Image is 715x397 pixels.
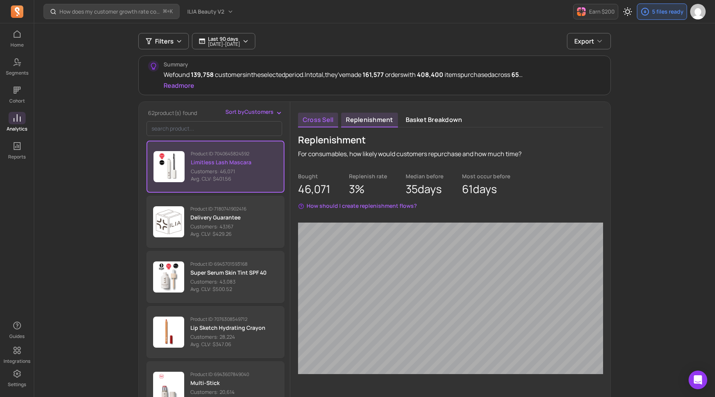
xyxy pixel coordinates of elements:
span: 139,758 [190,70,215,79]
p: Multi-Stick [190,379,249,387]
p: 3% [349,182,387,196]
button: Earn $200 [573,4,618,19]
button: Readmore [164,81,194,90]
p: Limitless Lash Mascara [191,158,251,166]
span: Filters [155,37,174,46]
a: Cross sell [298,113,338,127]
p: Product ID: 6945701593168 [190,261,267,267]
img: Product image [153,206,184,237]
span: Sort by Customers [225,108,274,116]
button: Guides [9,318,26,341]
div: We found customers in the selected period. In total, they've made orders with items purchased acr... [164,70,601,79]
span: ILIA Beauty V2 [187,8,224,16]
p: Replenish rate [349,172,387,180]
p: Earn $200 [589,8,615,16]
img: Product image [153,151,185,182]
p: Avg. CLV: $429.26 [190,230,246,238]
p: [DATE] - [DATE] [208,42,240,47]
p: For consumables, how likely would customers repurchase and how much time? [298,149,521,158]
kbd: ⌘ [163,7,167,17]
p: Median before [406,172,443,180]
p: Bought [298,172,330,180]
p: 5 files ready [652,8,684,16]
button: 5 files ready [637,3,687,20]
p: Product ID: 7180741902416 [190,206,246,212]
p: 61 days [462,182,510,196]
button: Product ID:6945701593168Super Serum Skin Tint SPF 40Customers: 43,083 Avg. CLV: $500.52 [146,251,284,303]
p: Lip Sketch Hydrating Crayon [190,324,265,332]
p: Avg. CLV: $500.52 [190,286,267,293]
p: Avg. CLV: $401.56 [191,175,251,183]
img: Product image [153,317,184,348]
span: + [163,7,173,16]
span: 408,400 [416,70,445,79]
p: 46,071 [298,182,330,196]
button: Toggle dark mode [620,4,635,19]
p: Analytics [7,126,27,132]
p: Customers: 43,083 [190,278,267,286]
button: Product ID:7040645824592Limitless Lash MascaraCustomers: 46,071 Avg. CLV: $401.56 [146,141,284,193]
p: Product ID: 6943607849040 [190,371,249,378]
button: How should I create replenishment flows? [298,202,417,210]
p: Product ID: 7040645824592 [191,151,251,157]
p: How does my customer growth rate compare to similar stores? [59,8,160,16]
p: Integrations [3,358,30,364]
a: Basket breakdown [401,113,467,127]
p: Product ID: 7076308549712 [190,316,265,322]
p: Customers: 20,614 [190,388,249,396]
img: Product image [153,261,184,293]
span: 65 [510,70,523,79]
button: Export [567,33,611,49]
p: Super Serum Skin Tint SPF 40 [190,269,267,277]
p: Most occur before [462,172,510,180]
input: search product [146,121,282,136]
p: Customers: 46,071 [191,168,251,176]
kbd: K [170,9,173,15]
button: Last 90 days[DATE]-[DATE] [192,33,255,49]
p: Home [10,42,24,48]
button: How does my customer growth rate compare to similar stores?⌘+K [44,4,180,19]
p: Avg. CLV: $347.06 [190,341,265,348]
p: Settings [8,381,26,388]
p: Reports [8,154,26,160]
p: Segments [6,70,28,76]
p: Customers: 28,224 [190,333,265,341]
p: Customers: 43,167 [190,223,246,231]
button: Product ID:7076308549712Lip Sketch Hydrating CrayonCustomers: 28,224 Avg. CLV: $347.06 [146,306,284,358]
p: Replenishment [298,134,521,146]
button: Product ID:7180741902416Delivery GuaranteeCustomers: 43,167 Avg. CLV: $429.26 [146,196,284,248]
button: ILIA Beauty V2 [183,5,238,19]
p: Guides [9,333,24,340]
p: 35 days [406,182,443,196]
canvas: chart [298,223,603,374]
p: Summary [164,61,601,68]
p: Cohort [9,98,25,104]
span: 161,577 [361,70,385,79]
div: Open Intercom Messenger [689,371,707,389]
button: Sort byCustomers [225,108,283,116]
img: avatar [690,4,706,19]
span: Export [574,37,594,46]
p: Delivery Guarantee [190,214,246,221]
p: Last 90 days [208,36,240,42]
a: Replenishment [341,113,398,127]
span: 62 product(s) found [148,109,197,117]
button: Filters [138,33,189,49]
